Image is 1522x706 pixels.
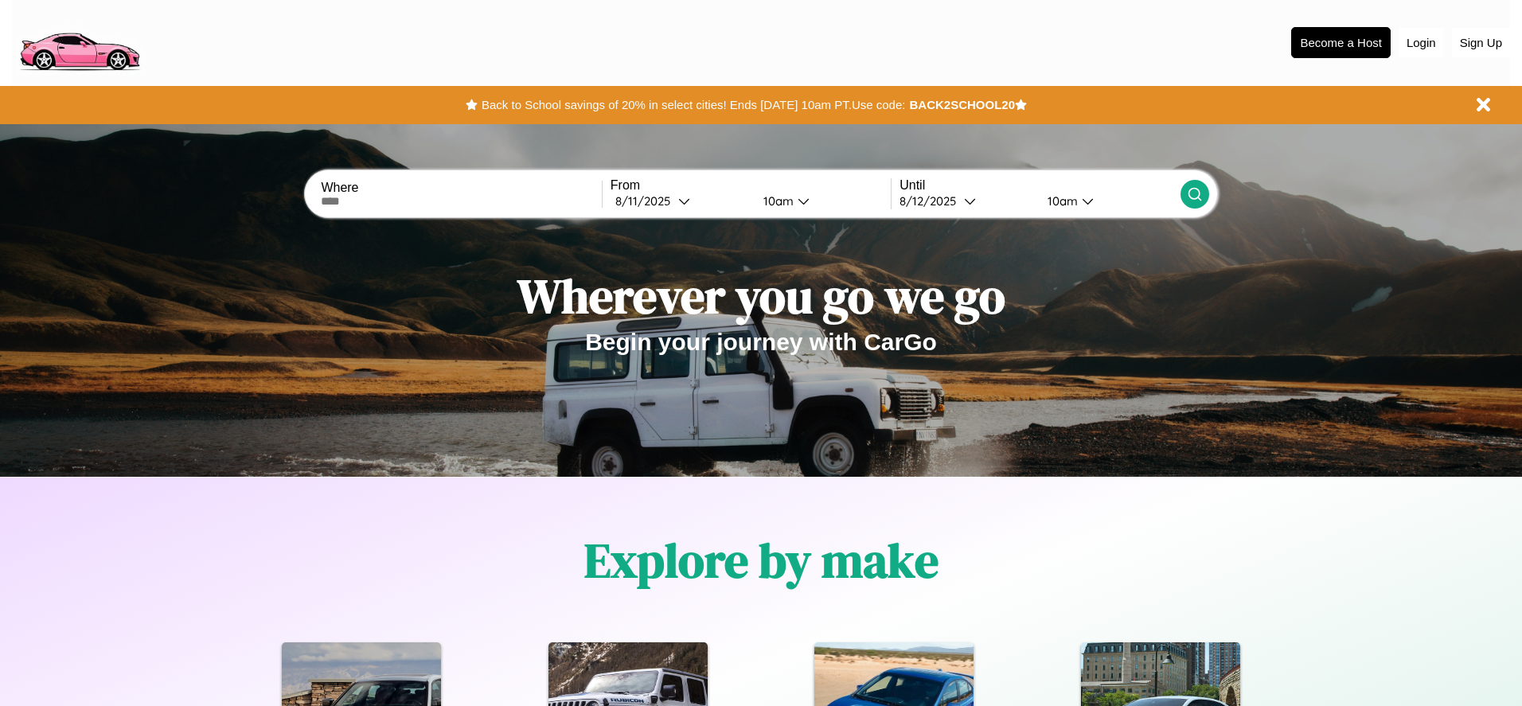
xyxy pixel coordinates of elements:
div: 10am [755,193,798,209]
button: 8/11/2025 [611,193,751,209]
b: BACK2SCHOOL20 [909,98,1015,111]
div: 10am [1040,193,1082,209]
div: 8 / 12 / 2025 [900,193,964,209]
button: Sign Up [1452,28,1510,57]
label: Until [900,178,1180,193]
h1: Explore by make [584,528,939,593]
button: Become a Host [1291,27,1391,58]
button: 10am [751,193,891,209]
div: 8 / 11 / 2025 [615,193,678,209]
label: From [611,178,891,193]
button: Back to School savings of 20% in select cities! Ends [DATE] 10am PT.Use code: [478,94,909,116]
label: Where [321,181,601,195]
button: Login [1399,28,1444,57]
button: 10am [1035,193,1180,209]
img: logo [12,8,146,75]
